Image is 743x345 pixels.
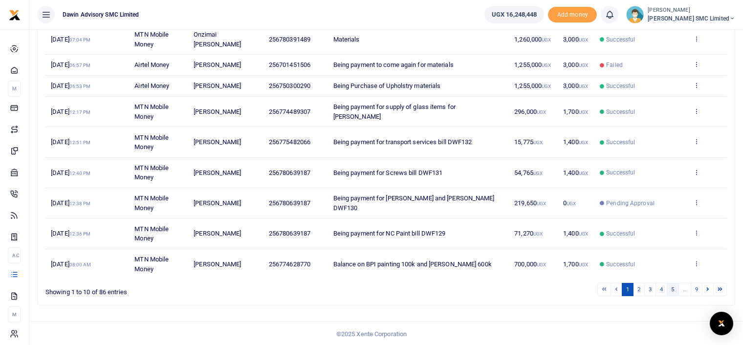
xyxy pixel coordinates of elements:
span: 1,255,000 [514,82,551,89]
span: 256780639187 [269,230,310,237]
small: UGX [579,109,588,115]
small: UGX [537,262,546,267]
span: MTN Mobile Money [134,164,169,181]
span: 1,700 [563,108,588,115]
span: 15,775 [514,138,543,146]
small: 12:17 PM [69,109,91,115]
span: Successful [606,229,635,238]
span: MTN Mobile Money [134,103,169,120]
small: UGX [542,84,551,89]
span: [DATE] [51,61,90,68]
span: Successful [606,168,635,177]
small: 07:04 PM [69,37,91,43]
small: UGX [542,37,551,43]
small: 08:00 AM [69,262,91,267]
span: [DATE] [51,199,90,207]
small: 06:53 PM [69,84,91,89]
span: [PERSON_NAME] [194,82,241,89]
div: Open Intercom Messenger [710,312,733,335]
a: 2 [633,283,645,296]
span: [DATE] [51,108,90,115]
span: [PERSON_NAME] [194,138,241,146]
span: 1,260,000 [514,36,551,43]
span: 71,270 [514,230,543,237]
span: MTN Mobile Money [134,134,169,151]
span: Add money [548,7,597,23]
span: 256780639187 [269,169,310,176]
small: UGX [579,140,588,145]
span: [PERSON_NAME] [194,199,241,207]
small: UGX [579,63,588,68]
small: UGX [533,140,543,145]
span: Successful [606,260,635,269]
span: [DATE] [51,82,90,89]
small: UGX [533,171,543,176]
span: 256775482066 [269,138,310,146]
span: 256774489307 [269,108,310,115]
span: 219,650 [514,199,546,207]
span: 3,000 [563,82,588,89]
span: [DATE] [51,230,90,237]
span: 1,255,000 [514,61,551,68]
small: UGX [567,201,576,206]
span: Materials [333,36,360,43]
span: 54,765 [514,169,543,176]
span: 256701451506 [269,61,310,68]
small: [PERSON_NAME] [648,6,735,15]
small: UGX [579,262,588,267]
small: UGX [537,201,546,206]
small: UGX [579,37,588,43]
span: [PERSON_NAME] SMC Limited [648,14,735,23]
span: 256780639187 [269,199,310,207]
span: [DATE] [51,169,90,176]
span: 296,000 [514,108,546,115]
span: Onzimai [PERSON_NAME] [194,31,241,48]
a: 1 [622,283,634,296]
span: Dawin Advisory SMC Limited [59,10,143,19]
img: profile-user [626,6,644,23]
small: UGX [537,109,546,115]
span: Being payment to come again for materials [333,61,454,68]
span: Being payment for supply of glass items for [PERSON_NAME] [333,103,456,120]
span: [DATE] [51,36,90,43]
span: [DATE] [51,138,90,146]
li: Ac [8,247,21,263]
span: Being payment for NC Paint bill DWF129 [333,230,446,237]
span: [PERSON_NAME] [194,260,241,268]
span: 0 [563,199,576,207]
span: 1,400 [563,138,588,146]
a: 5 [667,283,678,296]
li: Toup your wallet [548,7,597,23]
a: UGX 16,248,448 [484,6,544,23]
span: 1,700 [563,260,588,268]
span: [DATE] [51,260,91,268]
span: 256780391489 [269,36,310,43]
span: Failed [606,61,623,69]
span: 256750300290 [269,82,310,89]
a: 9 [691,283,702,296]
small: UGX [579,231,588,237]
span: Being payment for Screws bill DWF131 [333,169,443,176]
span: Pending Approval [606,199,655,208]
span: Successful [606,35,635,44]
span: [PERSON_NAME] [194,61,241,68]
span: 700,000 [514,260,546,268]
a: 3 [644,283,656,296]
span: Being Purchase of Upholstry materials [333,82,441,89]
small: 12:51 PM [69,140,91,145]
small: UGX [542,63,551,68]
span: MTN Mobile Money [134,225,169,242]
span: [PERSON_NAME] [194,230,241,237]
span: Balance on BPI painting 100k and [PERSON_NAME] 600k [333,260,492,268]
a: 4 [656,283,667,296]
span: Successful [606,82,635,90]
span: UGX 16,248,448 [492,10,537,20]
a: logo-small logo-large logo-large [9,11,21,18]
div: Showing 1 to 10 of 86 entries [45,282,326,297]
span: Airtel Money [134,82,169,89]
li: M [8,306,21,323]
li: Wallet ballance [481,6,548,23]
span: 1,400 [563,169,588,176]
span: MTN Mobile Money [134,31,169,48]
span: MTN Mobile Money [134,194,169,212]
